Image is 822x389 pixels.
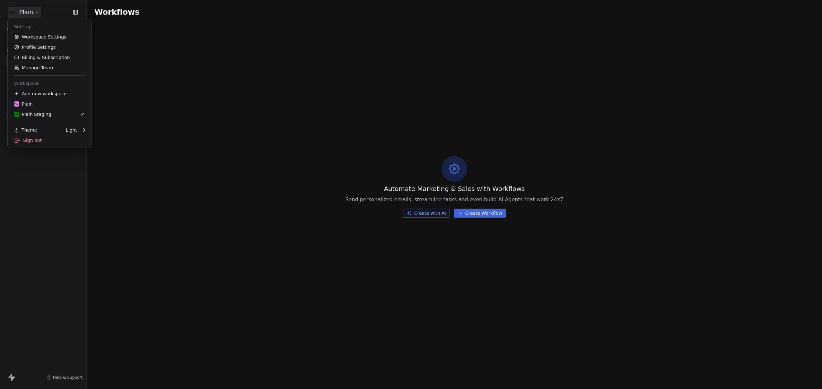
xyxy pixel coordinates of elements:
[10,78,89,89] div: Workspace
[10,89,89,99] div: Add new workspace
[10,52,89,63] a: Billing & Subscription
[10,42,89,52] a: Profile Settings
[10,135,89,145] div: Sign out
[14,111,51,117] div: Plain Staging
[14,101,33,107] div: Plain
[10,32,89,42] a: Workspace Settings
[14,101,19,107] img: Plain-Logo-Tile.png
[14,112,19,117] img: Plain-Logo-Tile.png
[10,63,89,73] a: Manage Team
[10,22,89,32] div: Settings
[66,127,77,133] div: Light
[14,127,37,133] div: Theme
